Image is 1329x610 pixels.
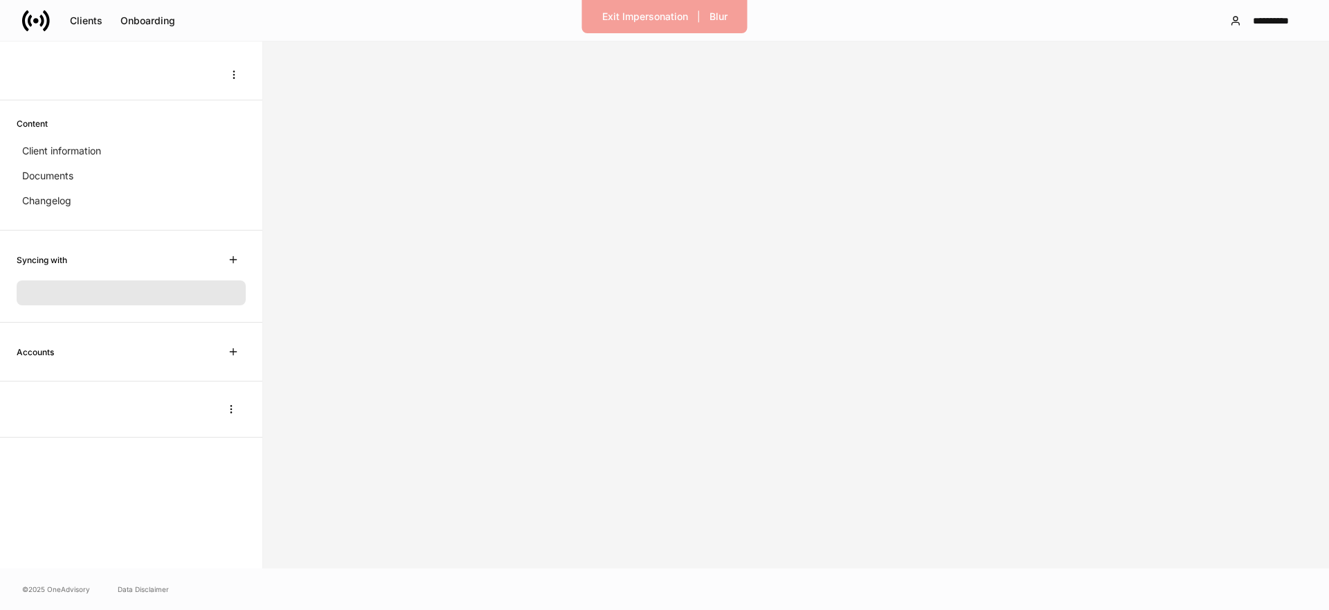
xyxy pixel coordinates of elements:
[17,138,246,163] a: Client information
[700,6,736,28] button: Blur
[709,12,727,21] div: Blur
[22,144,101,158] p: Client information
[22,194,71,208] p: Changelog
[120,16,175,26] div: Onboarding
[70,16,102,26] div: Clients
[22,584,90,595] span: © 2025 OneAdvisory
[118,584,169,595] a: Data Disclaimer
[22,169,73,183] p: Documents
[17,188,246,213] a: Changelog
[61,10,111,32] button: Clients
[602,12,688,21] div: Exit Impersonation
[17,117,48,130] h6: Content
[17,163,246,188] a: Documents
[17,253,67,267] h6: Syncing with
[17,346,54,359] h6: Accounts
[111,10,184,32] button: Onboarding
[593,6,697,28] button: Exit Impersonation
